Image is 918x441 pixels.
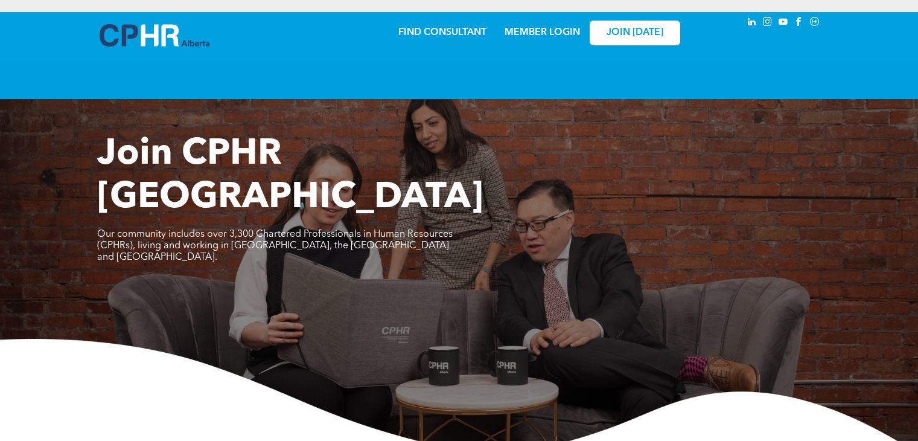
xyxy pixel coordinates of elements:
[761,15,774,31] a: instagram
[398,28,486,37] a: FIND CONSULTANT
[808,15,821,31] a: Social network
[607,27,663,39] span: JOIN [DATE]
[97,230,453,262] span: Our community includes over 3,300 Chartered Professionals in Human Resources (CPHRs), living and ...
[792,15,806,31] a: facebook
[100,24,209,47] img: A blue and white logo for cp alberta
[97,137,483,216] span: Join CPHR [GEOGRAPHIC_DATA]
[590,21,680,45] a: JOIN [DATE]
[745,15,759,31] a: linkedin
[777,15,790,31] a: youtube
[505,28,580,37] a: MEMBER LOGIN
